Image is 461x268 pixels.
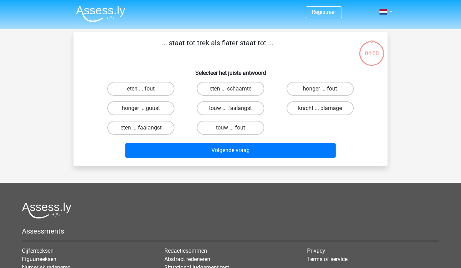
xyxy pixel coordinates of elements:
[359,40,385,58] div: 04:00
[164,256,210,262] a: Abstract redeneren
[85,38,350,58] p: ... staat tot trek als flater staat tot ...
[125,143,336,158] button: Volgende vraag
[287,101,354,115] label: kracht ... blamage
[307,247,325,254] a: Privacy
[197,82,264,96] label: eten ... schaamte
[307,256,347,262] a: Terms of service
[197,121,264,135] label: touw ... fout
[22,202,71,219] img: Assessly logo
[164,247,207,254] a: Redactiesommen
[197,101,264,115] label: touw ... faalangst
[22,227,439,235] h5: Assessments
[107,121,174,135] label: eten ... faalangst
[22,256,56,262] a: Figuurreeksen
[107,101,174,115] label: honger ... guust
[22,247,54,254] a: Cijferreeksen
[312,9,336,15] a: Registreer
[107,82,174,96] label: eten ... fout
[287,82,354,96] label: honger ... fout
[76,6,125,22] img: Assessly
[85,64,376,76] h6: Selecteer het juiste antwoord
